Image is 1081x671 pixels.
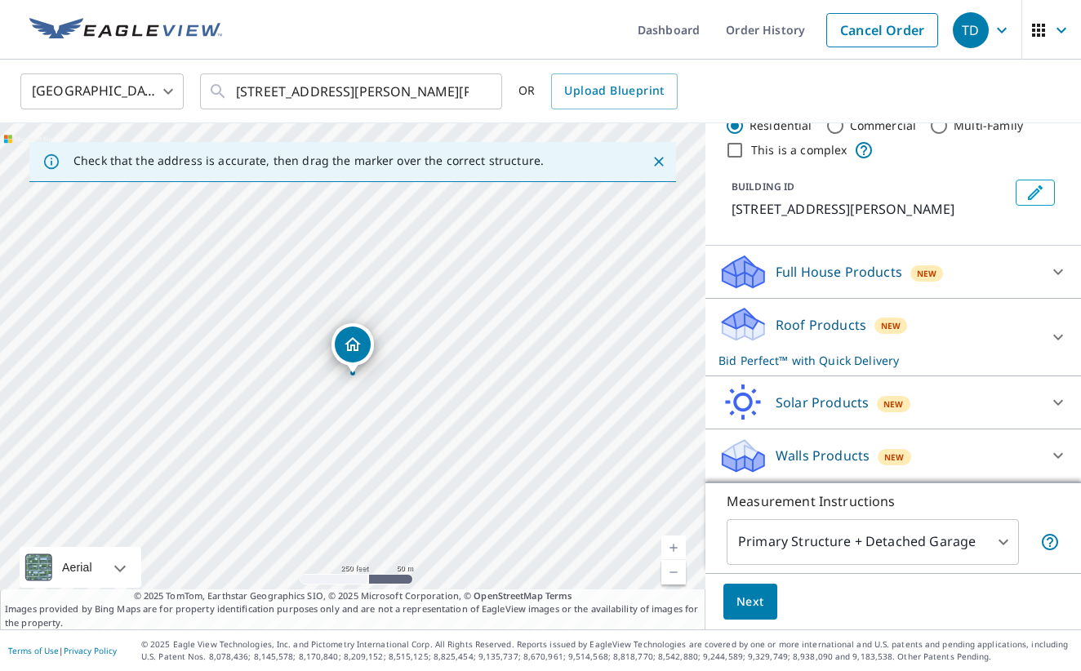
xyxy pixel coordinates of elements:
span: © 2025 TomTom, Earthstar Geographics SIO, © 2025 Microsoft Corporation, © [134,589,572,603]
div: Dropped pin, building 1, Residential property, 9803 Clagett Farm Dr Potomac, MD 20854 [331,323,374,374]
label: Multi-Family [954,118,1023,134]
a: Cancel Order [826,13,938,47]
p: Bid Perfect™ with Quick Delivery [718,352,1039,369]
span: Your report will include the primary structure and a detached garage if one exists. [1040,532,1060,552]
p: Roof Products [776,315,866,335]
a: Current Level 17, Zoom Out [661,560,686,584]
p: Check that the address is accurate, then drag the marker over the correct structure. [73,153,544,168]
p: Full House Products [776,262,902,282]
label: This is a complex [751,142,847,158]
p: Walls Products [776,446,870,465]
div: TD [953,12,989,48]
span: New [917,267,936,280]
p: Solar Products [776,393,869,412]
input: Search by address or latitude-longitude [236,69,469,114]
div: Aerial [20,547,141,588]
span: Upload Blueprint [564,81,664,101]
div: Full House ProductsNew [718,252,1068,291]
a: OpenStreetMap [474,589,542,602]
span: New [883,398,903,411]
p: [STREET_ADDRESS][PERSON_NAME] [732,199,1009,219]
label: Commercial [850,118,917,134]
span: New [884,451,904,464]
p: © 2025 Eagle View Technologies, Inc. and Pictometry International Corp. All Rights Reserved. Repo... [141,638,1073,663]
a: Terms [545,589,572,602]
button: Next [723,584,777,620]
p: BUILDING ID [732,180,794,193]
p: Measurement Instructions [727,491,1060,511]
a: Upload Blueprint [551,73,677,109]
span: Next [736,592,764,612]
label: Residential [750,118,812,134]
div: OR [518,73,678,109]
span: New [881,319,901,332]
a: Privacy Policy [64,645,117,656]
a: Current Level 17, Zoom In [661,535,686,560]
a: Terms of Use [8,645,59,656]
div: [GEOGRAPHIC_DATA] [20,69,184,114]
div: Aerial [57,547,97,588]
p: | [8,646,117,655]
img: EV Logo [29,18,222,42]
button: Close [648,151,670,172]
button: Edit building 1 [1016,180,1055,206]
div: Walls ProductsNew [718,436,1068,475]
div: Solar ProductsNew [718,383,1068,422]
div: Primary Structure + Detached Garage [727,519,1019,565]
div: Roof ProductsNewBid Perfect™ with Quick Delivery [718,305,1068,369]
